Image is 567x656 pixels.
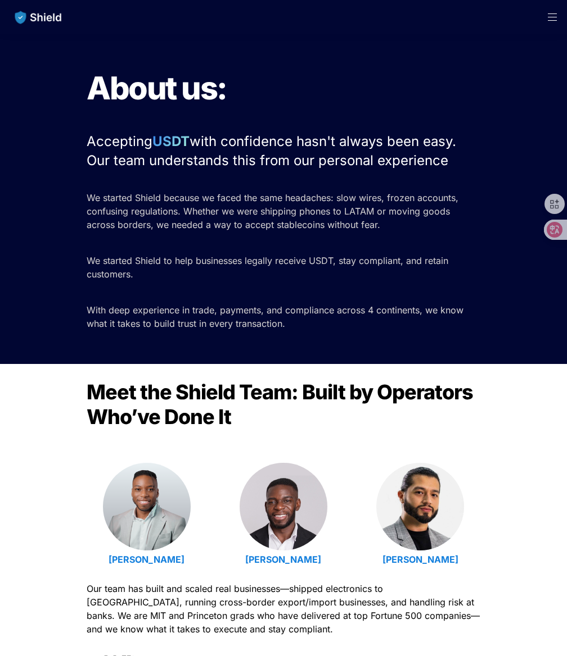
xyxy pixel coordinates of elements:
img: logo_orange.svg [18,18,27,27]
div: Domain Overview [43,66,101,74]
div: v 4.0.25 [31,18,55,27]
span: with confidence hasn't always been easy. Our team understands this from our personal experience [87,133,460,168]
a: [PERSON_NAME] [382,554,458,565]
img: tab_domain_overview_orange.svg [30,65,39,74]
div: Domain: [DOMAIN_NAME] [29,29,124,38]
img: website_grey.svg [18,29,27,38]
span: Meet the Shield Team: Built by Operators Who’ve Done It [87,380,477,429]
a: [PERSON_NAME] [245,554,321,565]
span: We started Shield to help businesses legally receive USDT, stay compliant, and retain customers. [87,255,451,280]
strong: USDT [152,133,190,149]
span: Accepting [87,133,152,149]
span: We started Shield because we faced the same headaches: slow wires, frozen accounts, confusing reg... [87,192,461,230]
span: About us: [87,69,227,107]
span: With deep experience in trade, payments, and compliance across 4 continents, we know what it take... [87,304,466,329]
img: tab_keywords_by_traffic_grey.svg [112,65,121,74]
a: [PERSON_NAME] [109,554,184,565]
img: website logo [10,6,67,29]
div: Keywords by Traffic [124,66,190,74]
span: Our team has built and scaled real businesses—shipped electronics to [GEOGRAPHIC_DATA], running c... [87,583,483,635]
